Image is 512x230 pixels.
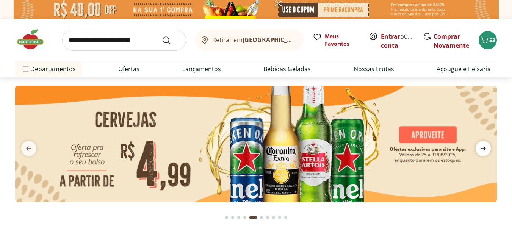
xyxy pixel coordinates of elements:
button: next [470,141,497,156]
a: Comprar Novamente [434,32,469,50]
a: Açougue e Peixaria [437,64,491,74]
button: Carrinho [479,31,497,49]
img: cervejas [15,86,497,202]
a: Meus Favoritos [313,33,360,48]
button: Go to page 4 from fs-carousel [242,208,248,227]
span: ou [381,32,415,50]
button: Retirar em[GEOGRAPHIC_DATA]/[GEOGRAPHIC_DATA] [195,30,304,51]
button: Go to page 10 from fs-carousel [283,208,289,227]
span: 53 [489,36,495,44]
img: Hortifruti [15,28,53,51]
button: Go to page 2 from fs-carousel [230,208,236,227]
button: previous [15,141,42,156]
b: [GEOGRAPHIC_DATA]/[GEOGRAPHIC_DATA] [243,36,370,44]
span: Meus Favoritos [325,33,360,48]
span: Retirar em [212,36,296,43]
a: Lançamentos [182,64,221,74]
button: Current page from fs-carousel [248,208,258,227]
input: search [62,30,186,51]
a: Nossas Frutas [354,64,394,74]
button: Menu [21,60,30,78]
a: Ofertas [118,64,139,74]
button: Go to page 6 from fs-carousel [258,208,265,227]
a: Entrar [381,32,400,41]
button: Go to page 7 from fs-carousel [265,208,271,227]
button: Go to page 9 from fs-carousel [277,208,283,227]
button: Go to page 3 from fs-carousel [236,208,242,227]
a: Bebidas Geladas [263,64,311,74]
span: Departamentos [21,60,76,78]
button: Submit Search [162,36,180,45]
a: Criar conta [381,32,423,50]
button: Go to page 8 from fs-carousel [271,208,277,227]
button: Go to page 1 from fs-carousel [224,208,230,227]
